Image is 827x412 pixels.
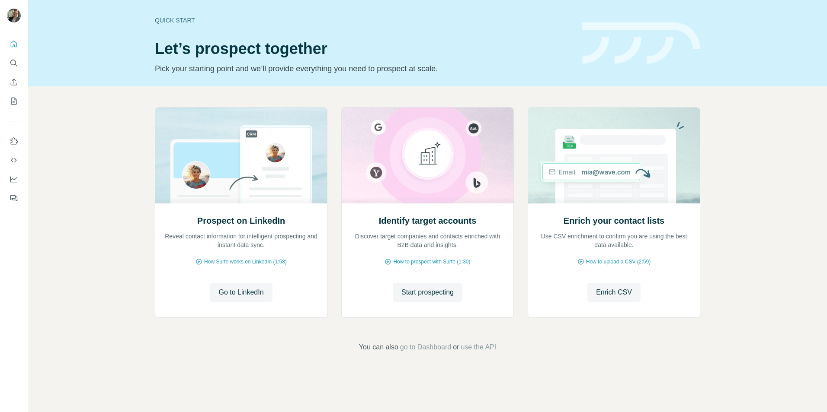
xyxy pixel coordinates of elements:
h2: Identify target accounts [379,215,477,227]
p: Use CSV enrichment to confirm you are using the best data available. [537,232,691,249]
p: Discover target companies and contacts enriched with B2B data and insights. [350,232,505,249]
img: Avatar [7,9,21,22]
span: You can also [359,342,398,352]
span: Go to LinkedIn [218,287,263,298]
img: Prospect on LinkedIn [155,108,327,203]
img: Enrich your contact lists [528,108,700,203]
h2: Prospect on LinkedIn [197,215,285,227]
div: Quick start [155,16,572,25]
p: Pick your starting point and we’ll provide everything you need to prospect at scale. [155,63,572,75]
button: Quick start [7,36,21,52]
span: Enrich CSV [596,287,632,298]
button: Enrich CSV [7,74,21,90]
button: My lists [7,93,21,109]
button: go to Dashboard [400,342,451,352]
span: How to upload a CSV (2:59) [586,258,651,266]
img: banner [582,22,700,64]
span: Start prospecting [401,287,454,298]
button: Go to LinkedIn [210,283,272,302]
button: Start prospecting [393,283,462,302]
span: or [453,342,459,352]
button: Enrich CSV [587,283,641,302]
button: Feedback [7,190,21,206]
p: Reveal contact information for intelligent prospecting and instant data sync. [164,232,318,249]
img: Identify target accounts [341,108,514,203]
h2: Enrich your contact lists [564,215,664,227]
span: How Surfe works on LinkedIn (1:58) [204,258,287,266]
button: Use Surfe API [7,152,21,168]
button: Use Surfe on LinkedIn [7,133,21,149]
span: How to prospect with Surfe (1:30) [393,258,470,266]
button: Dashboard [7,171,21,187]
button: Search [7,55,21,71]
button: use the API [461,342,496,352]
h1: Let’s prospect together [155,40,572,57]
